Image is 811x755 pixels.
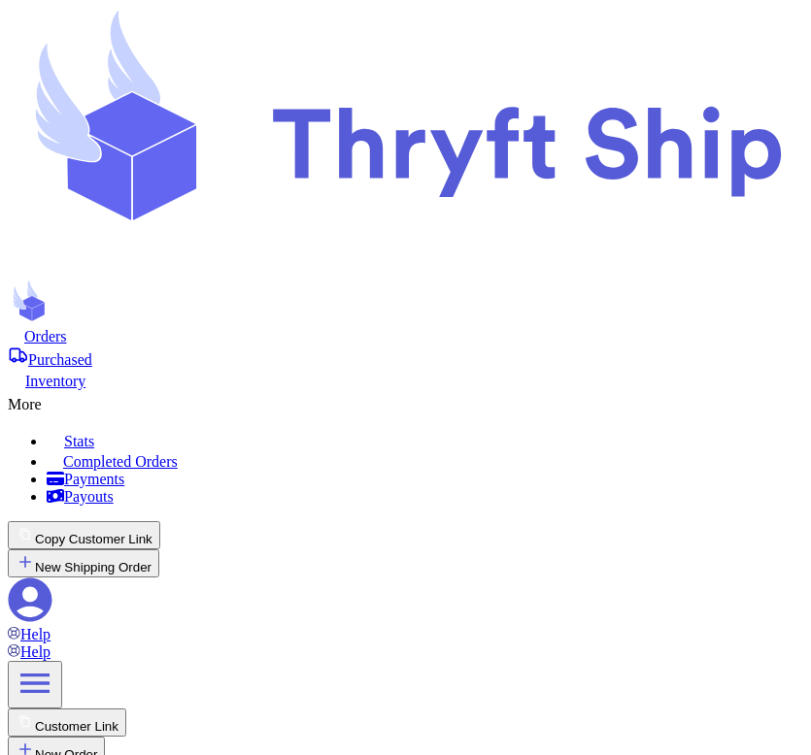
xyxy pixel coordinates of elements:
[28,351,92,368] span: Purchased
[8,643,51,660] a: Help
[64,471,124,487] span: Payments
[20,626,51,642] span: Help
[8,626,51,642] a: Help
[64,433,94,449] span: Stats
[47,488,803,506] a: Payouts
[8,326,803,345] a: Orders
[8,390,803,413] div: More
[24,328,67,345] span: Orders
[47,450,803,471] a: Completed Orders
[8,345,803,369] a: Purchased
[8,521,160,549] button: Copy Customer Link
[8,708,126,737] button: Customer Link
[20,643,51,660] span: Help
[47,471,803,488] a: Payments
[63,453,178,470] span: Completed Orders
[8,549,159,577] button: New Shipping Order
[64,488,114,505] span: Payouts
[47,429,803,450] a: Stats
[8,369,803,390] a: Inventory
[25,373,85,389] span: Inventory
